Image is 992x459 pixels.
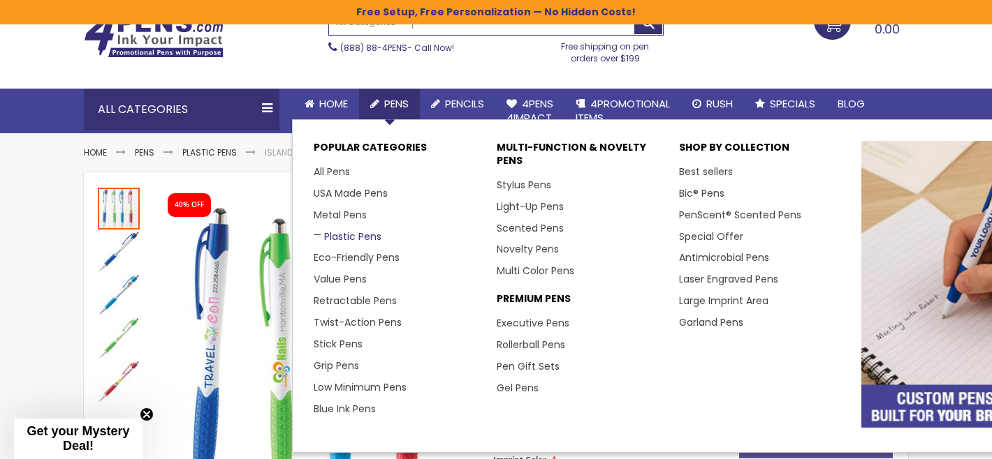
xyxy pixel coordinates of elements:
[576,96,670,125] span: 4PROMOTIONAL ITEMS
[497,338,565,352] a: Rollerball Pens
[140,407,154,421] button: Close teaser
[293,89,359,119] a: Home
[770,96,815,111] span: Specials
[175,200,204,210] div: 40% OFF
[497,141,665,174] p: Multi-Function & Novelty Pens
[497,316,569,330] a: Executive Pens
[314,141,482,161] p: Popular Categories
[314,208,367,222] a: Metal Pens
[98,273,141,316] div: Island II Pen - Full Color Imprint
[679,315,743,329] a: Garland Pens
[497,381,539,395] a: Gel Pens
[340,42,454,54] span: - Call Now!
[84,146,107,158] a: Home
[547,36,664,63] div: Free shipping on pen orders over $199
[27,424,129,453] span: Get your Mystery Deal!
[98,316,141,359] div: Island II Pen - Full Color Imprint
[319,96,348,111] span: Home
[314,402,376,416] a: Blue Ink Pens
[495,89,564,134] a: 4Pens4impact
[314,186,388,200] a: USA Made Pens
[340,42,407,54] a: (888) 88-4PENS
[706,96,733,111] span: Rush
[314,315,402,329] a: Twist-Action Pens
[314,272,367,286] a: Value Pens
[875,20,900,38] span: 0.00
[679,229,743,243] a: Special Offer
[679,141,847,161] p: Shop By Collection
[838,96,865,111] span: Blog
[314,294,397,308] a: Retractable Pens
[497,264,574,278] a: Multi Color Pens
[98,186,141,229] div: Island II Pen - Full Color Imprint
[84,13,224,58] img: 4Pens Custom Pens and Promotional Products
[681,89,744,119] a: Rush
[497,292,665,313] p: Premium Pens
[744,89,826,119] a: Specials
[679,165,733,179] a: Best sellers
[98,361,140,402] img: Island II Pen - Full Color Imprint
[314,229,381,243] a: Plastic Pens
[84,89,279,130] div: All Categories
[679,250,769,264] a: Antimicrobial Pens
[506,96,553,125] span: 4Pens 4impact
[182,146,237,158] a: Plastic Pens
[14,419,143,459] div: Get your Mystery Deal!Close teaser
[497,178,551,192] a: Stylus Pens
[265,147,405,158] li: Island II Pen - Full Color Imprint
[497,200,564,213] a: Light-Up Pens
[826,89,876,119] a: Blog
[98,359,140,402] div: Island II Pen - Full Color Imprint
[98,229,141,273] div: Island II Pen - Full Color Imprint
[314,337,363,351] a: Stick Pens
[314,250,400,264] a: Eco-Friendly Pens
[679,272,778,286] a: Laser Engraved Pens
[135,146,154,158] a: Pens
[314,165,350,179] a: All Pens
[314,380,407,394] a: Low Minimum Pens
[445,96,484,111] span: Pencils
[359,89,420,119] a: Pens
[314,359,359,373] a: Grip Pens
[497,359,560,373] a: Pen Gift Sets
[679,294,768,308] a: Large Imprint Area
[98,317,140,359] img: Island II Pen - Full Color Imprint
[98,274,140,316] img: Island II Pen - Full Color Imprint
[384,96,409,111] span: Pens
[564,89,681,134] a: 4PROMOTIONALITEMS
[497,221,564,235] a: Scented Pens
[679,186,724,200] a: Bic® Pens
[877,421,992,459] iframe: Google Customer Reviews
[98,231,140,273] img: Island II Pen - Full Color Imprint
[497,242,559,256] a: Novelty Pens
[420,89,495,119] a: Pencils
[679,208,801,222] a: PenScent® Scented Pens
